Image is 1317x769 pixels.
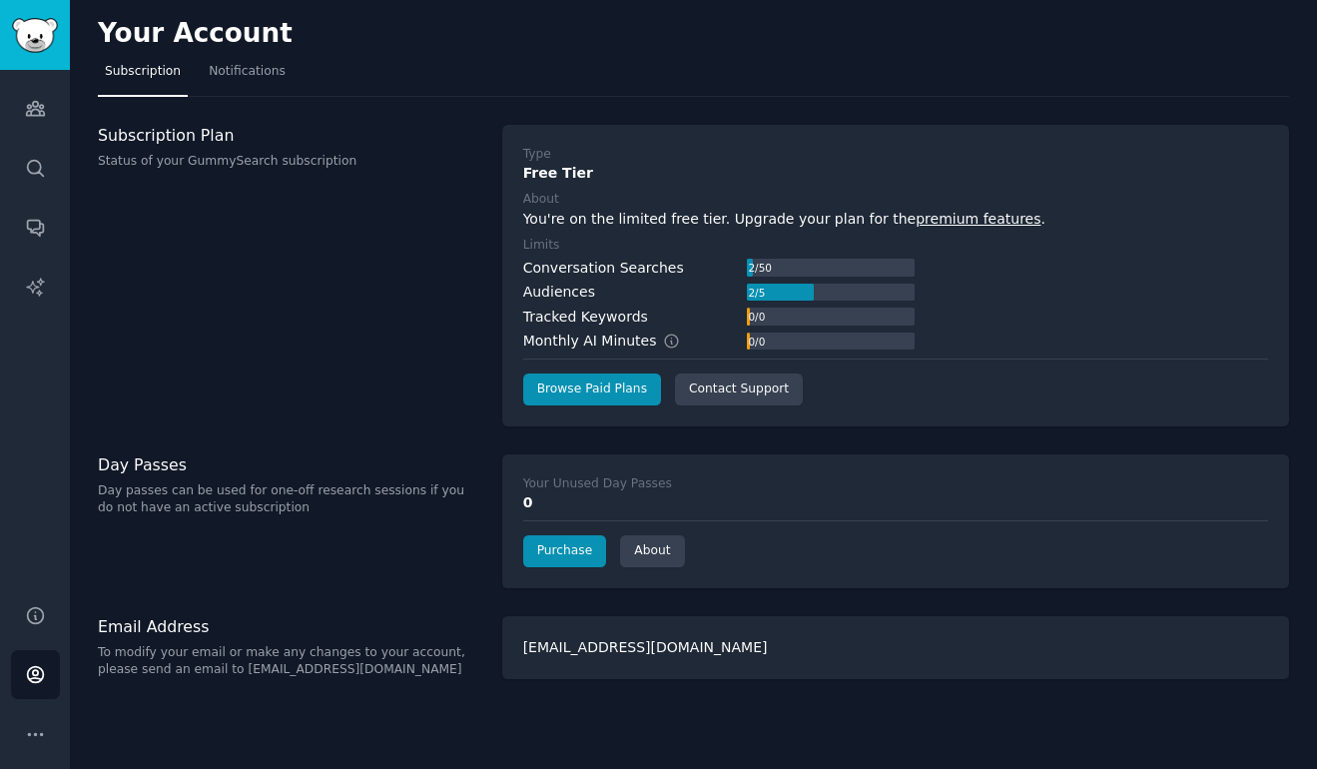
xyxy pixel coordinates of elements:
p: Day passes can be used for one-off research sessions if you do not have an active subscription [98,482,481,517]
h3: Email Address [98,616,481,637]
div: 0 [523,492,1268,513]
h3: Day Passes [98,454,481,475]
h3: Subscription Plan [98,125,481,146]
div: Tracked Keywords [523,307,648,328]
div: Limits [523,237,560,255]
img: GummySearch logo [12,18,58,53]
div: 0 / 0 [747,308,767,326]
div: About [523,191,559,209]
h2: Your Account [98,18,293,50]
div: Type [523,146,551,164]
p: Status of your GummySearch subscription [98,153,481,171]
div: [EMAIL_ADDRESS][DOMAIN_NAME] [502,616,1289,679]
div: 2 / 50 [747,259,774,277]
div: Free Tier [523,163,1268,184]
a: Contact Support [675,374,803,405]
div: Your Unused Day Passes [523,475,672,493]
div: 0 / 0 [747,333,767,351]
div: You're on the limited free tier. Upgrade your plan for the . [523,209,1268,230]
div: Conversation Searches [523,258,684,279]
a: About [620,535,684,567]
span: Notifications [209,63,286,81]
div: Audiences [523,282,595,303]
a: Purchase [523,535,607,567]
span: Subscription [105,63,181,81]
div: 2 / 5 [747,284,767,302]
p: To modify your email or make any changes to your account, please send an email to [EMAIL_ADDRESS]... [98,644,481,679]
a: Notifications [202,56,293,97]
a: premium features [916,211,1040,227]
a: Subscription [98,56,188,97]
a: Browse Paid Plans [523,374,661,405]
div: Monthly AI Minutes [523,331,702,352]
